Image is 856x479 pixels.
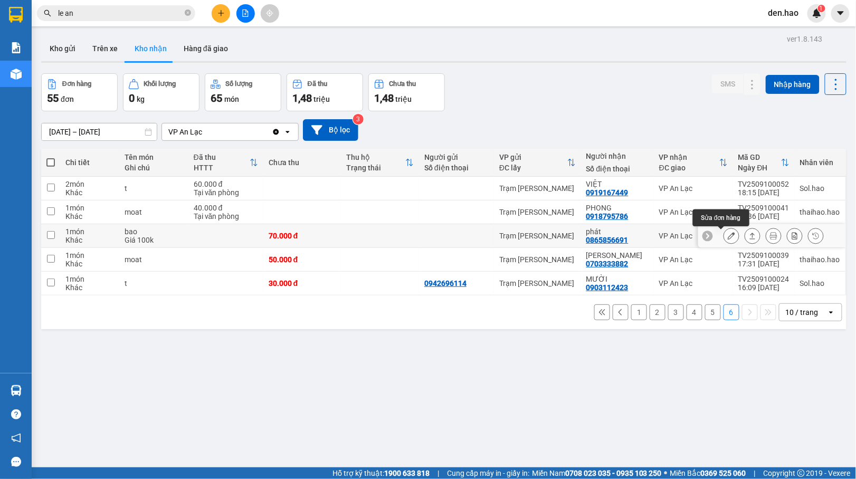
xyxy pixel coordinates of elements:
[346,164,405,172] div: Trạng thái
[499,184,576,193] div: Trạm [PERSON_NAME]
[65,212,114,221] div: Khác
[374,92,394,104] span: 1,48
[125,164,183,172] div: Ghi chú
[800,184,840,193] div: Sol.hao
[287,73,363,111] button: Đã thu1,48 triệu
[586,275,649,283] div: MƯỜI
[9,7,23,23] img: logo-vxr
[125,208,183,216] div: moat
[65,158,114,167] div: Chi tiết
[194,164,250,172] div: HTTT
[738,153,781,161] div: Mã GD
[242,9,249,17] span: file-add
[659,164,719,172] div: ĐC giao
[712,74,744,93] button: SMS
[125,279,183,288] div: t
[65,236,114,244] div: Khác
[659,279,728,288] div: VP An Lạc
[65,260,114,268] div: Khác
[224,95,239,103] span: món
[424,153,489,161] div: Người gửi
[125,184,183,193] div: t
[353,114,364,124] sup: 3
[532,467,662,479] span: Miền Nam
[754,467,756,479] span: |
[424,164,489,172] div: Số điện thoại
[831,4,850,23] button: caret-down
[269,255,336,264] div: 50.000 đ
[565,469,662,477] strong: 0708 023 035 - 0935 103 250
[11,409,21,419] span: question-circle
[733,149,795,177] th: Toggle SortBy
[787,33,823,45] div: ver 1.8.143
[738,275,790,283] div: TV2509100024
[745,228,760,244] div: Giao hàng
[42,123,157,140] input: Select a date range.
[217,9,225,17] span: plus
[586,227,649,236] div: phát
[65,251,114,260] div: 1 món
[47,92,59,104] span: 55
[144,80,176,88] div: Khối lượng
[84,36,126,61] button: Trên xe
[437,467,439,479] span: |
[129,92,135,104] span: 0
[586,152,649,160] div: Người nhận
[797,470,805,477] span: copyright
[283,128,292,136] svg: open
[11,42,22,53] img: solution-icon
[631,304,647,320] button: 1
[499,153,567,161] div: VP gửi
[137,95,145,103] span: kg
[41,36,84,61] button: Kho gửi
[175,36,236,61] button: Hàng đã giao
[800,279,840,288] div: Sol.hao
[62,80,91,88] div: Đơn hàng
[447,467,529,479] span: Cung cấp máy in - giấy in:
[659,232,728,240] div: VP An Lạc
[269,279,336,288] div: 30.000 đ
[65,180,114,188] div: 2 món
[499,279,576,288] div: Trạm [PERSON_NAME]
[11,385,22,396] img: warehouse-icon
[384,469,430,477] strong: 1900 633 818
[194,204,258,212] div: 40.000 đ
[226,80,253,88] div: Số lượng
[188,149,263,177] th: Toggle SortBy
[654,149,733,177] th: Toggle SortBy
[659,153,719,161] div: VP nhận
[812,8,822,18] img: icon-new-feature
[261,4,279,23] button: aim
[125,255,183,264] div: moat
[424,279,467,288] div: 0942696114
[292,92,312,104] span: 1,48
[800,158,840,167] div: Nhân viên
[724,304,739,320] button: 6
[760,6,807,20] span: den.hao
[693,209,749,226] div: Sửa đơn hàng
[125,236,183,244] div: Giá 100k
[586,260,629,268] div: 0703333882
[738,283,790,292] div: 16:09 [DATE]
[346,153,405,161] div: Thu hộ
[308,80,327,88] div: Đã thu
[269,232,336,240] div: 70.000 đ
[125,153,183,161] div: Tên món
[194,180,258,188] div: 60.000 đ
[494,149,581,177] th: Toggle SortBy
[58,7,183,19] input: Tìm tên, số ĐT hoặc mã đơn
[499,164,567,172] div: ĐC lấy
[272,128,280,136] svg: Clear value
[659,208,728,216] div: VP An Lạc
[738,204,790,212] div: TV2509100041
[800,208,840,216] div: thaihao.hao
[61,95,74,103] span: đơn
[724,228,739,244] div: Sửa đơn hàng
[738,188,790,197] div: 18:15 [DATE]
[586,180,649,188] div: VIỆT
[236,4,255,23] button: file-add
[820,5,823,12] span: 1
[586,212,629,221] div: 0918795786
[738,251,790,260] div: TV2509100039
[586,165,649,173] div: Số điện thoại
